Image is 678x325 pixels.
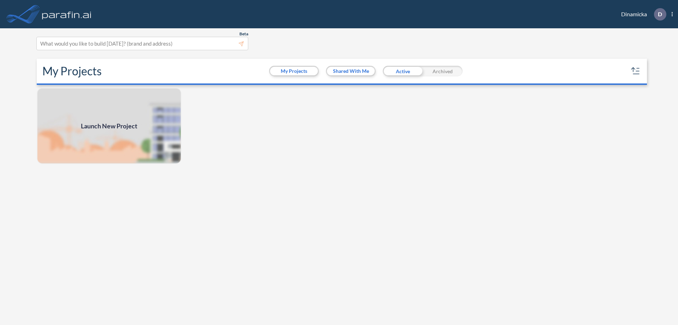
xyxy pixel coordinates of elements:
[37,88,182,164] a: Launch New Project
[611,8,673,21] div: Dinamicka
[239,31,248,37] span: Beta
[81,121,137,131] span: Launch New Project
[37,88,182,164] img: add
[42,64,102,78] h2: My Projects
[658,11,662,17] p: D
[383,66,423,76] div: Active
[630,65,641,77] button: sort
[270,67,318,75] button: My Projects
[423,66,463,76] div: Archived
[327,67,375,75] button: Shared With Me
[41,7,93,21] img: logo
